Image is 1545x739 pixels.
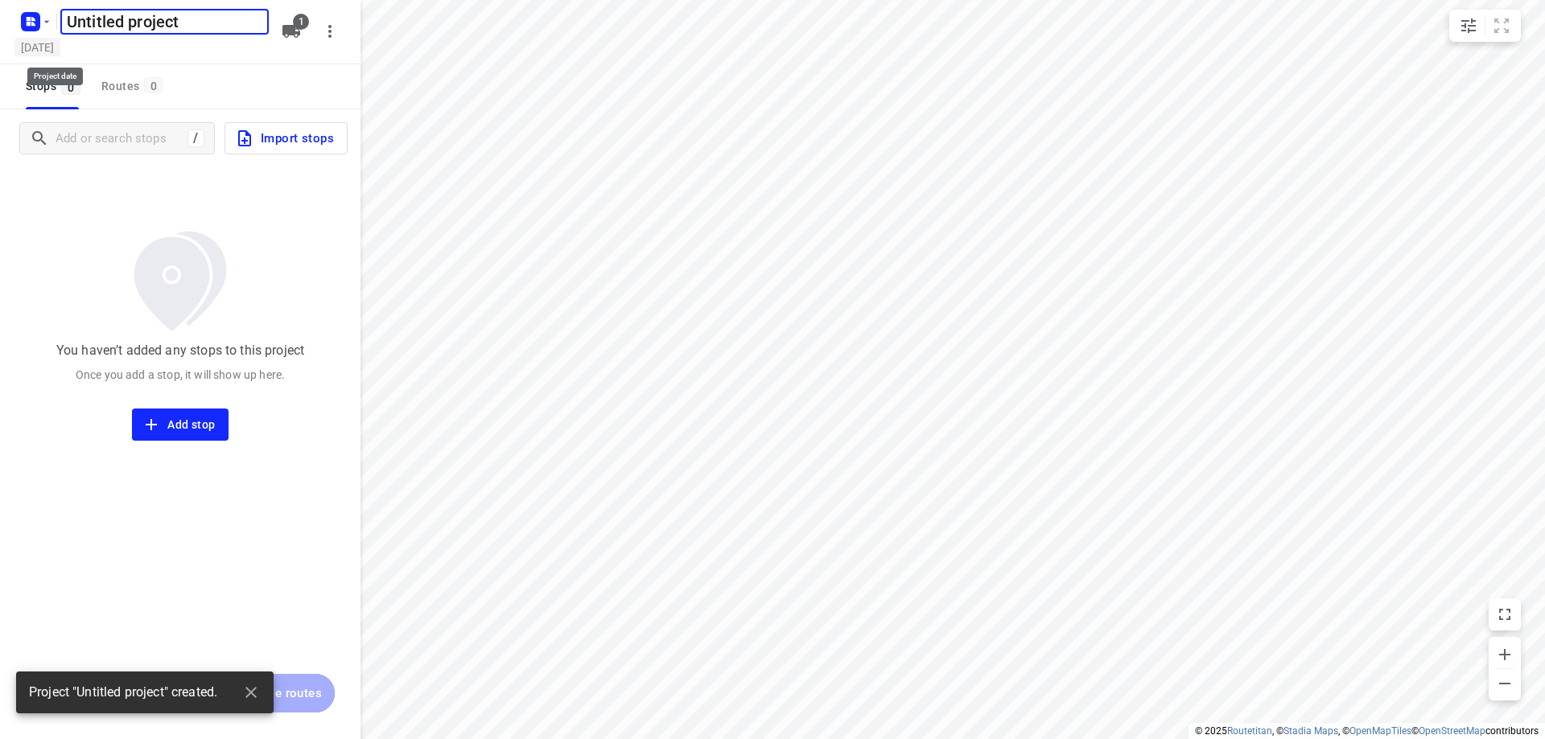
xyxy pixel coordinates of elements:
[26,76,85,96] span: Stops
[145,415,215,435] span: Add stop
[29,684,217,702] span: Project "Untitled project" created.
[293,14,309,30] span: 1
[132,409,228,441] button: Add stop
[225,122,348,154] button: Import stops
[1195,725,1539,737] li: © 2025 , © , © © contributors
[1419,725,1485,737] a: OpenStreetMap
[101,76,168,96] div: Routes
[235,128,334,149] span: Import stops
[1449,10,1521,42] div: small contained button group
[314,15,346,47] button: More
[1452,10,1485,42] button: Map settings
[144,77,163,93] span: 0
[1283,725,1338,737] a: Stadia Maps
[1227,725,1272,737] a: Routetitan
[61,79,80,95] span: 0
[275,15,307,47] button: 1
[14,38,60,56] h5: [DATE]
[56,341,304,360] p: You haven’t added any stops to this project
[76,367,285,383] p: Once you add a stop, it will show up here.
[215,122,348,154] a: Import stops
[1349,725,1411,737] a: OpenMapTiles
[187,129,204,147] div: /
[56,126,187,151] input: Add or search stops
